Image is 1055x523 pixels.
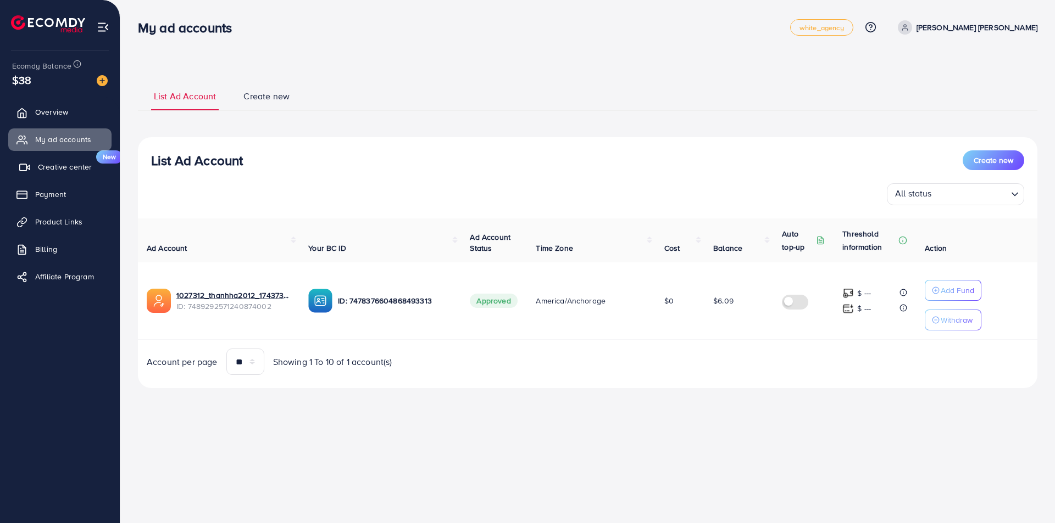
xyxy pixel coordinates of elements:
[35,244,57,255] span: Billing
[308,289,332,313] img: ic-ba-acc.ded83a64.svg
[536,243,573,254] span: Time Zone
[151,153,243,168] h3: List Ad Account
[176,301,291,312] span: ID: 7489292571240874002
[273,356,392,368] span: Showing 1 To 10 of 1 account(s)
[38,161,92,172] span: Creative center
[941,313,973,327] p: Withdraw
[35,189,66,200] span: Payment
[799,24,844,31] span: white_agency
[857,302,871,315] p: $ ---
[842,288,854,299] img: top-up amount
[8,238,112,260] a: Billing
[97,21,109,33] img: menu
[147,356,218,368] span: Account per page
[97,75,108,86] img: image
[941,284,974,297] p: Add Fund
[713,243,742,254] span: Balance
[917,21,1037,34] p: [PERSON_NAME] [PERSON_NAME]
[842,227,896,254] p: Threshold information
[925,280,981,301] button: Add Fund
[138,20,241,36] h3: My ad accounts
[12,72,31,88] span: $38
[11,15,85,32] img: logo
[887,183,1024,205] div: Search for option
[963,150,1024,170] button: Create new
[96,150,123,164] span: New
[308,243,346,254] span: Your BC ID
[470,232,510,254] span: Ad Account Status
[35,216,82,227] span: Product Links
[664,243,680,254] span: Cost
[147,289,171,313] img: ic-ads-acc.e4c84228.svg
[536,295,606,306] span: America/Anchorage
[8,101,112,123] a: Overview
[1008,474,1047,515] iframe: Chat
[154,90,216,103] span: List Ad Account
[664,295,674,306] span: $0
[974,155,1013,166] span: Create new
[893,20,1037,35] a: [PERSON_NAME] [PERSON_NAME]
[935,185,1007,203] input: Search for option
[35,271,94,282] span: Affiliate Program
[35,134,91,145] span: My ad accounts
[35,106,68,117] span: Overview
[8,266,112,288] a: Affiliate Program
[8,156,112,178] a: Creative centerNew
[925,243,947,254] span: Action
[176,290,291,301] a: 1027312_thanhha2012_1743737005825
[713,295,734,306] span: $6.09
[147,243,187,254] span: Ad Account
[243,90,290,103] span: Create new
[176,290,291,312] div: <span class='underline'>1027312_thanhha2012_1743737005825</span></br>7489292571240874002
[8,128,112,150] a: My ad accounts
[338,294,452,307] p: ID: 7478376604868493313
[925,310,981,330] button: Withdraw
[790,19,853,36] a: white_agency
[857,286,871,300] p: $ ---
[8,183,112,205] a: Payment
[782,227,814,254] p: Auto top-up
[12,60,71,71] span: Ecomdy Balance
[470,294,517,308] span: Approved
[842,303,854,314] img: top-up amount
[893,185,934,203] span: All status
[8,211,112,233] a: Product Links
